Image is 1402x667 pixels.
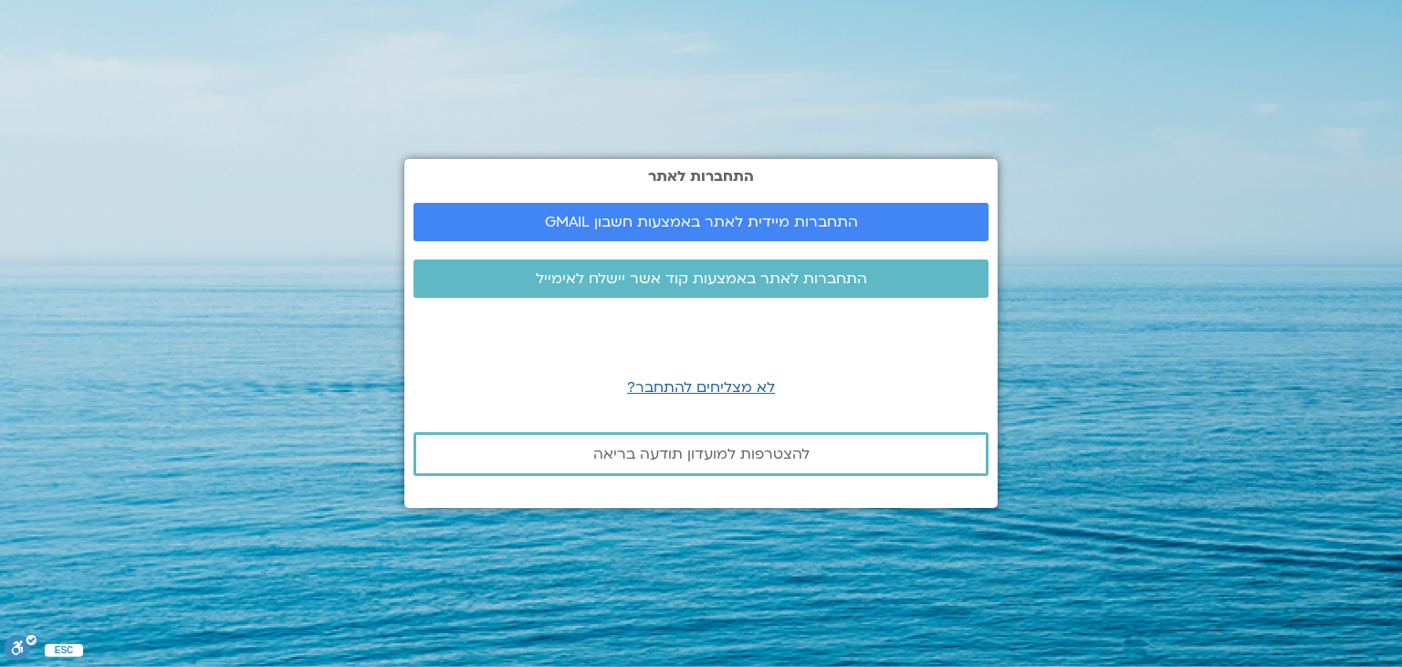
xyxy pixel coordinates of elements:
[413,168,989,185] h2: התחברות לאתר
[413,259,989,298] a: התחברות לאתר באמצעות קוד אשר יישלח לאימייל
[536,270,867,287] span: התחברות לאתר באמצעות קוד אשר יישלח לאימייל
[545,214,858,230] span: התחברות מיידית לאתר באמצעות חשבון GMAIL
[413,432,989,476] a: להצטרפות למועדון תודעה בריאה
[627,377,775,397] a: לא מצליחים להתחבר?
[413,203,989,241] a: התחברות מיידית לאתר באמצעות חשבון GMAIL
[593,446,810,462] span: להצטרפות למועדון תודעה בריאה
